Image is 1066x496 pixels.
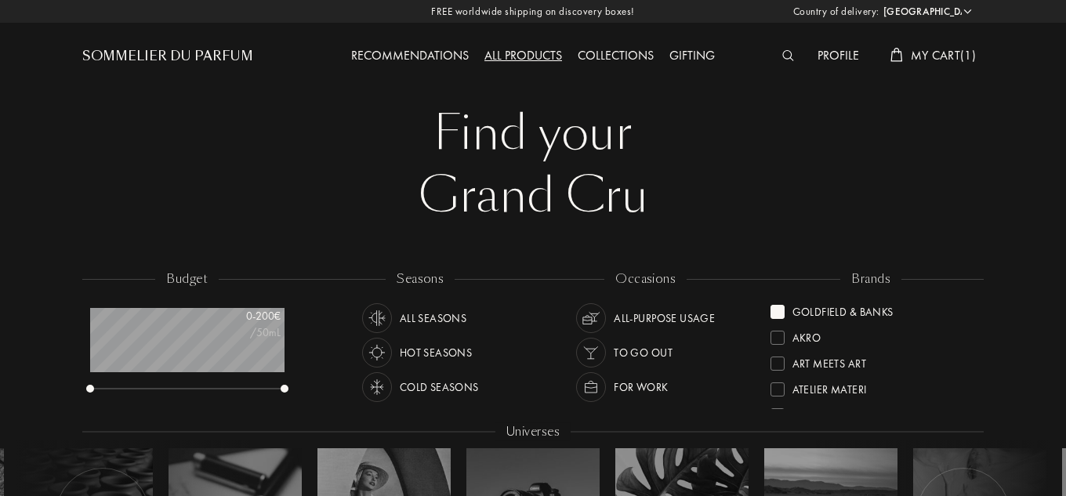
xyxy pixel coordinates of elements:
img: usage_season_hot_white.svg [366,342,388,364]
img: usage_occasion_all_white.svg [580,307,602,329]
div: For Work [614,372,668,402]
div: budget [155,270,219,288]
a: Recommendations [343,47,477,63]
div: occasions [604,270,687,288]
img: usage_season_average_white.svg [366,307,388,329]
a: Sommelier du Parfum [82,47,253,66]
div: Cold Seasons [400,372,479,402]
div: Atelier Materi [792,376,867,397]
div: Goldfield & Banks [792,299,894,320]
div: 0 - 200 € [202,308,281,324]
div: seasons [386,270,455,288]
div: To go Out [614,338,673,367]
div: Recommendations [343,46,477,67]
div: Universes [495,423,571,441]
img: usage_occasion_work_white.svg [580,376,602,398]
div: All Seasons [400,303,467,333]
a: Gifting [662,47,723,63]
a: Collections [570,47,662,63]
a: Profile [810,47,867,63]
a: All products [477,47,570,63]
img: usage_occasion_party_white.svg [580,342,602,364]
div: Baruti [792,402,827,423]
div: All-purpose Usage [614,303,715,333]
span: My Cart ( 1 ) [911,47,976,63]
div: Art Meets Art [792,350,866,371]
div: Akro [792,324,821,346]
div: All products [477,46,570,67]
img: cart_white.svg [890,48,903,62]
div: brands [840,270,901,288]
div: Collections [570,46,662,67]
div: Find your [94,102,972,165]
img: search_icn_white.svg [782,50,794,61]
div: Grand Cru [94,165,972,227]
img: usage_season_cold_white.svg [366,376,388,398]
div: Gifting [662,46,723,67]
div: Profile [810,46,867,67]
div: /50mL [202,324,281,341]
span: Country of delivery: [793,4,879,20]
div: Hot Seasons [400,338,473,367]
